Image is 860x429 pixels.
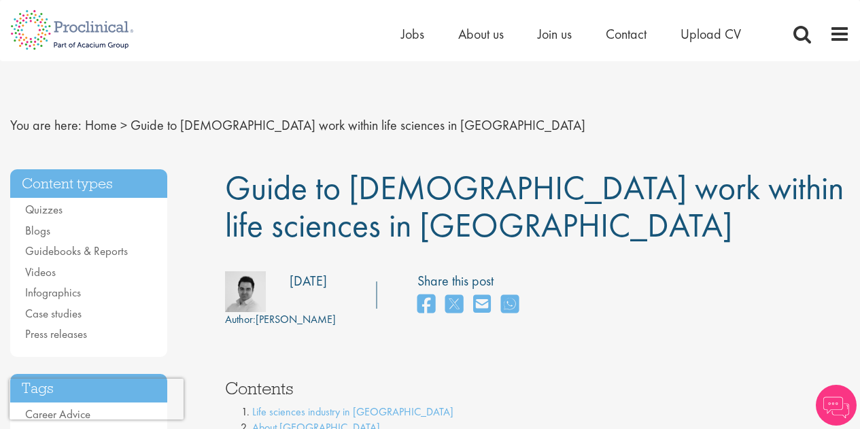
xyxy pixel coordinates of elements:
[501,290,519,320] a: share on whats app
[25,243,128,258] a: Guidebooks & Reports
[25,285,81,300] a: Infographics
[401,25,424,43] a: Jobs
[25,223,50,238] a: Blogs
[225,271,266,312] img: 296d2470-630d-4e2c-fc90-08d5c215cf57
[225,312,256,326] span: Author:
[473,290,491,320] a: share on email
[417,290,435,320] a: share on facebook
[445,290,463,320] a: share on twitter
[225,312,336,328] div: [PERSON_NAME]
[252,405,453,419] a: Life sciences industry in [GEOGRAPHIC_DATA]
[538,25,572,43] a: Join us
[25,306,82,321] a: Case studies
[290,271,327,291] div: [DATE]
[10,169,167,199] h3: Content types
[458,25,504,43] a: About us
[816,385,857,426] img: Chatbot
[25,264,56,279] a: Videos
[10,374,167,403] h3: Tags
[25,326,87,341] a: Press releases
[85,116,117,134] a: breadcrumb link
[225,379,850,397] h3: Contents
[10,116,82,134] span: You are here:
[681,25,741,43] a: Upload CV
[417,271,526,291] label: Share this post
[606,25,647,43] a: Contact
[10,379,184,419] iframe: reCAPTCHA
[120,116,127,134] span: >
[25,202,63,217] a: Quizzes
[225,166,844,247] span: Guide to [DEMOGRAPHIC_DATA] work within life sciences in [GEOGRAPHIC_DATA]
[131,116,585,134] span: Guide to [DEMOGRAPHIC_DATA] work within life sciences in [GEOGRAPHIC_DATA]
